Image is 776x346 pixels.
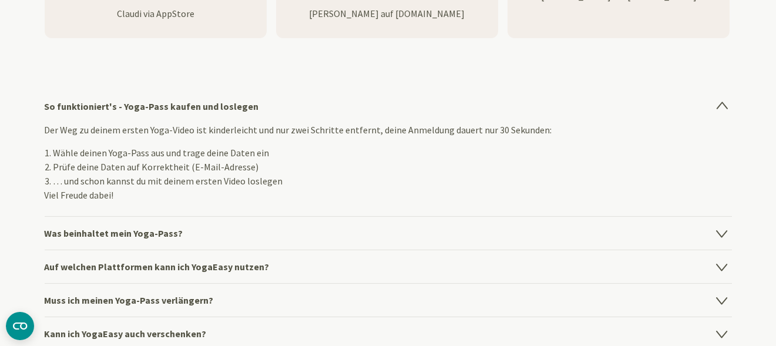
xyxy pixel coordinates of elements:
[45,216,732,250] h4: Was beinhaltet mein Yoga-Pass?
[45,283,732,317] h4: Muss ich meinen Yoga-Pass verlängern?
[53,146,732,160] li: Wähle deinen Yoga-Pass aus und trage deine Daten ein
[53,160,732,174] li: Prüfe deine Daten auf Korrektheit (E-Mail-Adresse)
[276,6,498,21] p: [PERSON_NAME] auf [DOMAIN_NAME]
[45,90,732,123] h4: So funktioniert's - Yoga-Pass kaufen und loslegen
[45,250,732,283] h4: Auf welchen Plattformen kann ich YogaEasy nutzen?
[53,174,732,188] li: … und schon kannst du mit deinem ersten Video loslegen
[45,6,267,21] p: Claudi via AppStore
[45,123,732,216] div: Der Weg zu deinem ersten Yoga-Video ist kinderleicht und nur zwei Schritte entfernt, deine Anmeld...
[6,312,34,340] button: CMP-Widget öffnen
